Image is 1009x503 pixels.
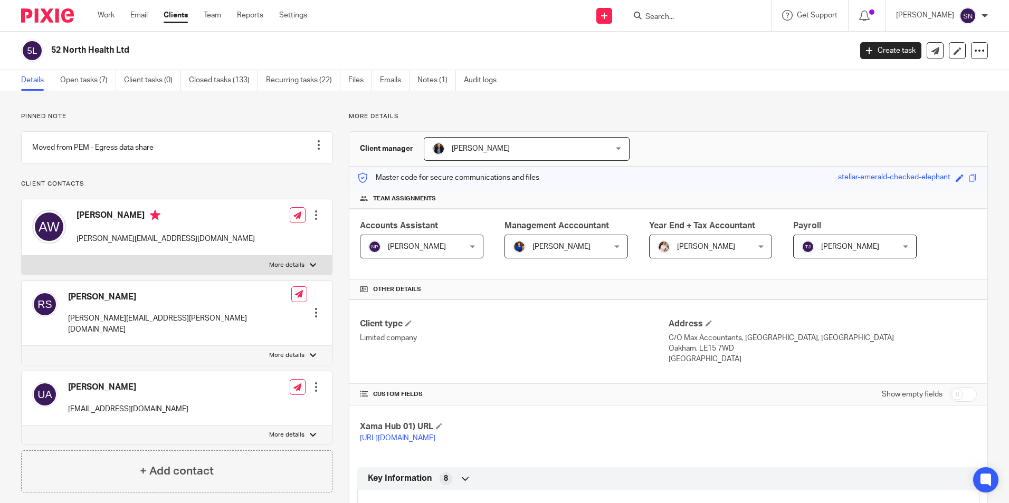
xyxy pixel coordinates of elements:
a: Team [204,10,221,21]
p: [PERSON_NAME] [896,10,954,21]
p: More details [349,112,988,121]
p: [EMAIL_ADDRESS][DOMAIN_NAME] [68,404,188,414]
a: Recurring tasks (22) [266,70,340,91]
h2: 52 North Health Ltd [51,45,686,56]
img: Kayleigh%20Henson.jpeg [658,240,670,253]
span: [PERSON_NAME] [677,243,735,250]
a: Reports [237,10,263,21]
a: Files [348,70,372,91]
img: svg%3E [32,210,66,244]
span: Payroll [793,221,821,230]
span: Key Information [368,473,432,484]
a: [URL][DOMAIN_NAME] [360,434,435,442]
p: [PERSON_NAME][EMAIL_ADDRESS][PERSON_NAME][DOMAIN_NAME] [68,313,291,335]
a: Notes (1) [417,70,456,91]
p: More details [269,431,304,439]
span: Management Acccountant [505,221,609,230]
span: Year End + Tax Accountant [649,221,755,230]
span: 8 [444,473,448,484]
img: svg%3E [802,240,814,253]
a: Details [21,70,52,91]
span: [PERSON_NAME] [821,243,879,250]
p: Master code for secure communications and files [357,172,539,183]
i: Primary [150,210,160,220]
p: [PERSON_NAME][EMAIL_ADDRESS][DOMAIN_NAME] [77,234,255,244]
a: Audit logs [464,70,505,91]
img: Nicole.jpeg [513,240,526,253]
img: Pixie [21,8,74,23]
span: [PERSON_NAME] [452,145,510,152]
label: Show empty fields [882,389,943,400]
a: Client tasks (0) [124,70,181,91]
p: [GEOGRAPHIC_DATA] [669,354,977,364]
p: Limited company [360,333,668,343]
h4: [PERSON_NAME] [68,382,188,393]
img: svg%3E [368,240,381,253]
h4: Xama Hub 01) URL [360,421,668,432]
img: svg%3E [21,40,43,62]
img: martin-hickman.jpg [432,142,445,155]
span: Accounts Assistant [360,221,438,230]
a: Email [130,10,148,21]
p: Oakham, LE15 7WD [669,343,977,354]
p: More details [269,351,304,360]
h4: [PERSON_NAME] [77,210,255,223]
div: stellar-emerald-checked-elephant [838,172,950,184]
a: Emails [380,70,410,91]
span: Team assignments [373,195,436,203]
h4: Address [669,318,977,330]
a: Work [98,10,115,21]
span: [PERSON_NAME] [388,243,446,250]
span: [PERSON_NAME] [532,243,591,250]
h4: CUSTOM FIELDS [360,390,668,399]
a: Open tasks (7) [60,70,116,91]
h4: Client type [360,318,668,330]
p: C/O Max Accountants, [GEOGRAPHIC_DATA], [GEOGRAPHIC_DATA] [669,333,977,343]
img: svg%3E [32,382,58,407]
img: svg%3E [959,7,976,24]
a: Closed tasks (133) [189,70,258,91]
p: Pinned note [21,112,332,121]
span: Get Support [797,12,837,19]
a: Create task [860,42,921,59]
h4: + Add contact [140,463,214,479]
p: Client contacts [21,180,332,188]
span: Other details [373,285,421,294]
h4: [PERSON_NAME] [68,292,291,303]
img: svg%3E [32,292,58,317]
h3: Client manager [360,143,413,154]
a: Settings [279,10,307,21]
p: More details [269,261,304,269]
input: Search [644,13,739,22]
a: Clients [164,10,188,21]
